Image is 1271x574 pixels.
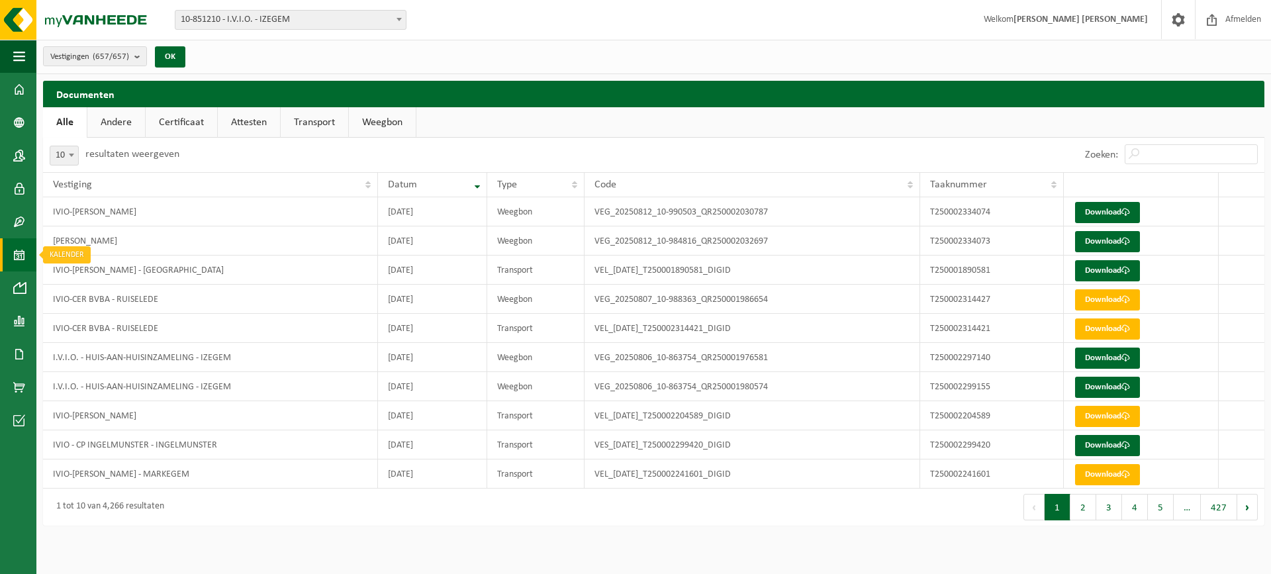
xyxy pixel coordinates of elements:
[43,343,378,372] td: I.V.I.O. - HUIS-AAN-HUISINZAMELING - IZEGEM
[1075,202,1140,223] a: Download
[50,146,78,165] span: 10
[585,430,920,459] td: VES_[DATE]_T250002299420_DIGID
[930,179,987,190] span: Taaknummer
[920,314,1064,343] td: T250002314421
[1201,494,1237,520] button: 427
[378,285,487,314] td: [DATE]
[487,459,585,489] td: Transport
[594,179,616,190] span: Code
[920,401,1064,430] td: T250002204589
[175,10,406,30] span: 10-851210 - I.V.I.O. - IZEGEM
[43,314,378,343] td: IVIO-CER BVBA - RUISELEDE
[378,314,487,343] td: [DATE]
[487,401,585,430] td: Transport
[487,343,585,372] td: Weegbon
[585,401,920,430] td: VEL_[DATE]_T250002204589_DIGID
[43,459,378,489] td: IVIO-[PERSON_NAME] - MARKEGEM
[1075,348,1140,369] a: Download
[43,107,87,138] a: Alle
[1075,289,1140,311] a: Download
[43,430,378,459] td: IVIO - CP INGELMUNSTER - INGELMUNSTER
[43,401,378,430] td: IVIO-[PERSON_NAME]
[93,52,129,61] count: (657/657)
[1174,494,1201,520] span: …
[175,11,406,29] span: 10-851210 - I.V.I.O. - IZEGEM
[349,107,416,138] a: Weegbon
[1070,494,1096,520] button: 2
[487,197,585,226] td: Weegbon
[378,226,487,256] td: [DATE]
[1237,494,1258,520] button: Next
[43,46,147,66] button: Vestigingen(657/657)
[43,81,1264,107] h2: Documenten
[1096,494,1122,520] button: 3
[1075,318,1140,340] a: Download
[1122,494,1148,520] button: 4
[1075,406,1140,427] a: Download
[497,179,517,190] span: Type
[1075,464,1140,485] a: Download
[87,107,145,138] a: Andere
[1075,231,1140,252] a: Download
[487,314,585,343] td: Transport
[281,107,348,138] a: Transport
[378,256,487,285] td: [DATE]
[378,401,487,430] td: [DATE]
[487,226,585,256] td: Weegbon
[585,459,920,489] td: VEL_[DATE]_T250002241601_DIGID
[43,256,378,285] td: IVIO-[PERSON_NAME] - [GEOGRAPHIC_DATA]
[378,372,487,401] td: [DATE]
[85,149,179,160] label: resultaten weergeven
[1148,494,1174,520] button: 5
[1023,494,1045,520] button: Previous
[378,197,487,226] td: [DATE]
[920,430,1064,459] td: T250002299420
[50,146,79,166] span: 10
[218,107,280,138] a: Attesten
[487,372,585,401] td: Weegbon
[585,285,920,314] td: VEG_20250807_10-988363_QR250001986654
[920,343,1064,372] td: T250002297140
[43,285,378,314] td: IVIO-CER BVBA - RUISELEDE
[920,197,1064,226] td: T250002334074
[487,256,585,285] td: Transport
[585,226,920,256] td: VEG_20250812_10-984816_QR250002032697
[585,256,920,285] td: VEL_[DATE]_T250001890581_DIGID
[1045,494,1070,520] button: 1
[585,197,920,226] td: VEG_20250812_10-990503_QR250002030787
[1013,15,1148,24] strong: [PERSON_NAME] [PERSON_NAME]
[585,314,920,343] td: VEL_[DATE]_T250002314421_DIGID
[50,495,164,519] div: 1 tot 10 van 4,266 resultaten
[378,430,487,459] td: [DATE]
[487,430,585,459] td: Transport
[1075,260,1140,281] a: Download
[585,343,920,372] td: VEG_20250806_10-863754_QR250001976581
[53,179,92,190] span: Vestiging
[388,179,417,190] span: Datum
[585,372,920,401] td: VEG_20250806_10-863754_QR250001980574
[920,459,1064,489] td: T250002241601
[1075,435,1140,456] a: Download
[1085,150,1118,160] label: Zoeken:
[487,285,585,314] td: Weegbon
[43,226,378,256] td: [PERSON_NAME]
[920,226,1064,256] td: T250002334073
[155,46,185,68] button: OK
[50,47,129,67] span: Vestigingen
[920,256,1064,285] td: T250001890581
[43,197,378,226] td: IVIO-[PERSON_NAME]
[378,343,487,372] td: [DATE]
[146,107,217,138] a: Certificaat
[378,459,487,489] td: [DATE]
[920,285,1064,314] td: T250002314427
[1075,377,1140,398] a: Download
[920,372,1064,401] td: T250002299155
[43,372,378,401] td: I.V.I.O. - HUIS-AAN-HUISINZAMELING - IZEGEM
